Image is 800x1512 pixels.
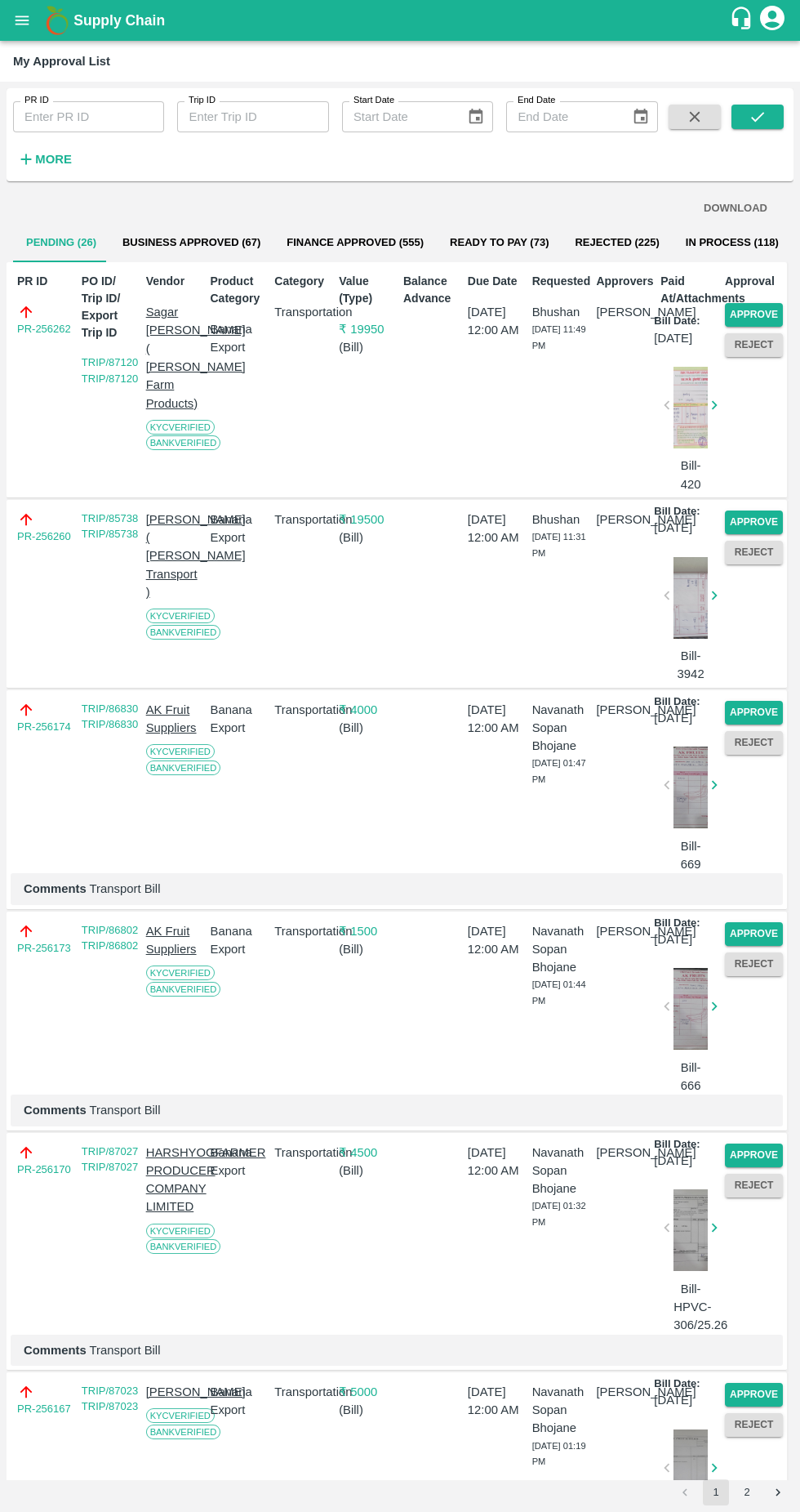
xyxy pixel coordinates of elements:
button: More [13,145,76,173]
p: Approval [725,273,783,290]
p: Bill Date: [654,916,700,931]
p: [DATE] [654,1152,692,1170]
div: My Approval List [13,51,110,72]
button: Rejected (225) [562,223,672,262]
b: Comments [24,1344,87,1357]
p: Bill-HPVC-306/25.26 [673,1280,708,1335]
p: Banana Export [210,1383,268,1420]
p: [PERSON_NAME] [596,922,654,940]
p: Bill Date: [654,694,700,710]
a: TRIP/86802 TRIP/86802 [82,924,138,952]
p: PR ID [17,273,75,290]
strong: More [35,153,72,166]
button: Approve [725,1144,783,1167]
span: [DATE] 01:44 PM [532,979,586,1006]
b: Comments [24,1104,87,1117]
a: PR-256173 [17,940,71,957]
span: [DATE] 11:49 PM [532,324,586,350]
p: ₹ 4500 [339,1144,397,1162]
p: [DATE] 12:00 AM [468,701,526,738]
p: Transportation [274,1144,332,1162]
button: Pending (26) [13,223,109,262]
div: customer-support [729,6,758,35]
span: Bank Verified [146,625,221,640]
p: Bhushan [532,511,590,529]
p: ( Bill ) [339,719,397,737]
button: Choose date [625,101,656,132]
p: ( Bill ) [339,529,397,546]
p: Requested [532,273,590,290]
p: [DATE] [654,519,692,537]
p: Paid At/Attachments [660,273,718,307]
a: PR-256260 [17,529,71,545]
a: Supply Chain [73,9,729,32]
p: [PERSON_NAME] [596,511,654,529]
span: KYC Verified [146,1408,215,1423]
p: Approvers [596,273,654,290]
p: Bill Date: [654,314,700,329]
a: PR-256170 [17,1162,71,1178]
button: Reject [725,541,783,564]
p: [PERSON_NAME] [146,1383,204,1401]
a: PR-256262 [17,321,71,337]
p: [DATE] [654,1391,692,1409]
p: ( Bill ) [339,338,397,356]
label: Start Date [353,94,394,107]
button: Finance Approved (555) [273,223,437,262]
p: PO ID/ Trip ID/ Export Trip ID [82,273,140,341]
p: [PERSON_NAME] [596,303,654,321]
b: Supply Chain [73,12,165,29]
p: [DATE] 12:00 AM [468,511,526,547]
button: Business Approved (67) [109,223,273,262]
p: Transportation [274,701,332,719]
p: Category [274,273,332,290]
a: TRIP/87023 TRIP/87023 [82,1385,138,1413]
button: Reject [725,1413,783,1437]
span: KYC Verified [146,420,215,435]
p: Bill Date: [654,1376,700,1392]
p: Bhushan [532,303,590,321]
p: Due Date [468,273,526,290]
p: Banana Export [210,922,268,959]
p: [PERSON_NAME] [596,701,654,719]
div: account of current user [758,3,787,38]
button: Ready To Pay (73) [437,223,562,262]
button: Reject [725,333,783,357]
p: AK Fruit Suppliers [146,922,204,959]
button: Go to page 2 [734,1479,760,1505]
p: Transport Bill [24,880,770,898]
p: Navanath Sopan Bhojane [532,701,590,756]
label: PR ID [24,94,49,107]
a: TRIP/87120 TRIP/87120 [82,356,138,385]
input: End Date [506,101,618,132]
p: [DATE] 12:00 AM [468,922,526,959]
button: Approve [725,511,783,534]
a: PR-256167 [17,1401,71,1417]
span: [DATE] 11:31 PM [532,532,586,558]
a: TRIP/85738 TRIP/85738 [82,512,138,541]
span: KYC Verified [146,966,215,980]
button: Approve [725,922,783,946]
p: Transport Bill [24,1101,770,1119]
p: ( Bill ) [339,1401,397,1419]
p: [PERSON_NAME] [596,1383,654,1401]
p: Banana Export [210,701,268,738]
button: DOWNLOAD [697,194,774,223]
p: Bill-3942 [673,647,708,684]
button: page 1 [703,1479,729,1505]
input: Start Date [342,101,454,132]
p: ₹ 19500 [339,511,397,529]
p: Balance Advance [403,273,461,307]
a: PR-256174 [17,719,71,735]
p: [DATE] [654,930,692,948]
p: Bill-420 [673,457,708,493]
button: open drawer [3,2,41,39]
a: TRIP/87027 TRIP/87027 [82,1145,138,1174]
a: TRIP/86830 TRIP/86830 [82,702,138,731]
button: In Process (118) [673,223,792,262]
p: Bill-666 [673,1059,708,1095]
p: Sagar [PERSON_NAME] ( [PERSON_NAME] Farm Products) [146,303,204,413]
p: Value (Type) [339,273,397,307]
p: ( Bill ) [339,940,397,958]
p: ₹ 5000 [339,1383,397,1401]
